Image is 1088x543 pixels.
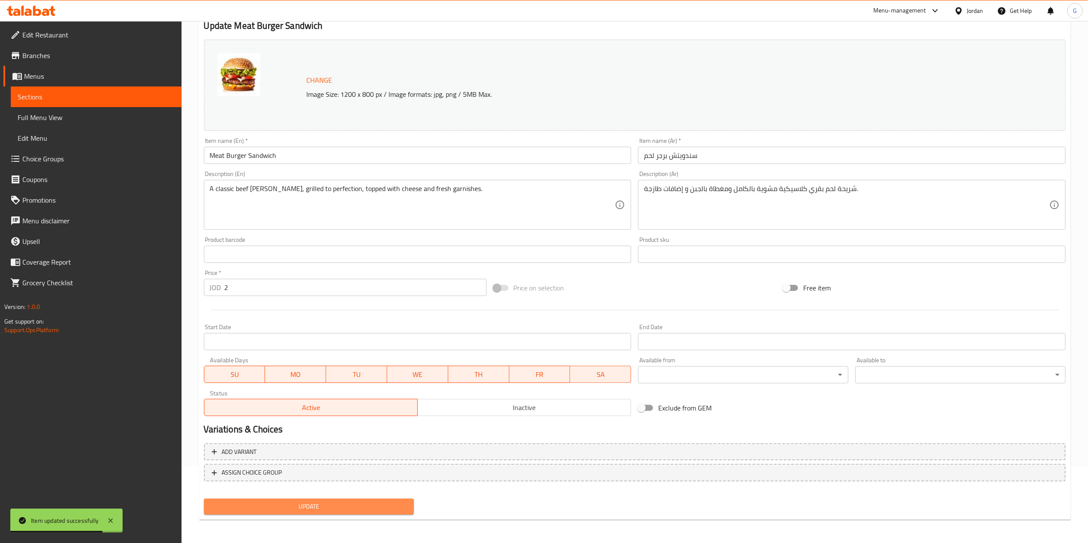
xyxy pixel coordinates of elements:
[204,499,414,515] button: Update
[22,30,175,40] span: Edit Restaurant
[22,216,175,226] span: Menu disclaimer
[217,53,260,96] img: meat_burger_snack_sandwic638798711307394065.jpg
[222,447,257,457] span: Add variant
[210,185,615,225] textarea: A classic beef [PERSON_NAME], grilled to perfection, topped with cheese and fresh garnishes.
[22,174,175,185] span: Coupons
[204,19,1066,32] h2: Update Meat Burger Sandwich
[3,210,182,231] a: Menu disclaimer
[204,399,418,416] button: Active
[265,366,326,383] button: MO
[22,50,175,61] span: Branches
[967,6,983,15] div: Jordan
[638,366,848,383] div: ​
[222,467,282,478] span: ASSIGN CHOICE GROUP
[509,366,570,383] button: FR
[31,516,99,525] div: Item updated successfully
[658,403,712,413] span: Exclude from GEM
[204,443,1066,461] button: Add variant
[22,154,175,164] span: Choice Groups
[3,272,182,293] a: Grocery Checklist
[855,366,1066,383] div: ​
[22,195,175,205] span: Promotions
[303,89,930,99] p: Image Size: 1200 x 800 px / Image formats: jpg, png / 5MB Max.
[330,368,384,381] span: TU
[22,278,175,288] span: Grocery Checklist
[225,279,487,296] input: Please enter price
[11,86,182,107] a: Sections
[18,112,175,123] span: Full Menu View
[307,74,333,86] span: Change
[303,71,336,89] button: Change
[204,246,632,263] input: Please enter product barcode
[570,366,631,383] button: SA
[211,501,407,512] span: Update
[421,401,628,414] span: Inactive
[391,368,445,381] span: WE
[18,92,175,102] span: Sections
[3,190,182,210] a: Promotions
[326,366,387,383] button: TU
[513,368,567,381] span: FR
[514,283,564,293] span: Price on selection
[873,6,926,16] div: Menu-management
[1073,6,1077,15] span: G
[24,71,175,81] span: Menus
[204,366,265,383] button: SU
[3,231,182,252] a: Upsell
[204,147,632,164] input: Enter name En
[22,236,175,247] span: Upsell
[268,368,323,381] span: MO
[417,399,631,416] button: Inactive
[3,148,182,169] a: Choice Groups
[11,107,182,128] a: Full Menu View
[452,368,506,381] span: TH
[208,401,414,414] span: Active
[573,368,628,381] span: SA
[204,423,1066,436] h2: Variations & Choices
[22,257,175,267] span: Coverage Report
[638,246,1066,263] input: Please enter product sku
[387,366,448,383] button: WE
[644,185,1049,225] textarea: شريحة لحم بقري كلاسيكية مشوية بالكامل ومغطاة بالجبن و إضافات طازجة.
[3,25,182,45] a: Edit Restaurant
[448,366,509,383] button: TH
[4,316,44,327] span: Get support on:
[210,282,221,293] p: JOD
[208,368,262,381] span: SU
[638,147,1066,164] input: Enter name Ar
[3,169,182,190] a: Coupons
[204,464,1066,481] button: ASSIGN CHOICE GROUP
[27,301,40,312] span: 1.0.0
[803,283,831,293] span: Free item
[18,133,175,143] span: Edit Menu
[4,324,59,336] a: Support.OpsPlatform
[3,66,182,86] a: Menus
[4,301,25,312] span: Version:
[3,252,182,272] a: Coverage Report
[3,45,182,66] a: Branches
[11,128,182,148] a: Edit Menu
